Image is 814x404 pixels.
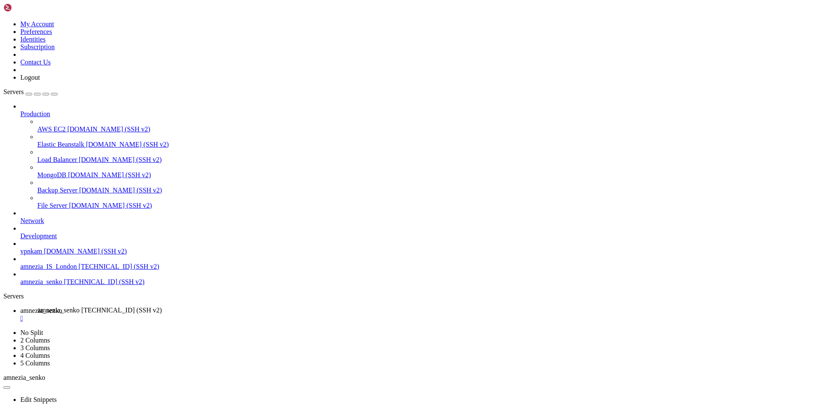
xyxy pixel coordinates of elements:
x-row: }, [3,49,704,57]
li: Backup Server [DOMAIN_NAME] (SSH v2) [37,179,811,194]
x-row: "dataSent": "918.52 KiB", [3,301,704,309]
a: 2 Columns [20,337,50,344]
x-row: { [3,57,704,64]
a: No Split [20,329,43,336]
li: File Server [DOMAIN_NAME] (SSH v2) [37,194,811,209]
x-row: } [3,324,704,332]
span: [TECHNICAL_ID] (SSH v2) [78,263,159,270]
x-row: }, [3,240,704,248]
span: [TECHNICAL_ID] (SSH v2) [81,306,162,314]
span: [DOMAIN_NAME] (SSH v2) [69,202,152,209]
x-row: { [3,248,704,255]
a: Load Balancer [DOMAIN_NAME] (SSH v2) [37,156,811,164]
span: [DOMAIN_NAME] (SSH v2) [44,248,127,255]
x-row: "allowedIps": "[URL]", [3,270,704,278]
a: 4 Columns [20,352,50,359]
span: [DOMAIN_NAME] (SSH v2) [86,141,169,148]
span: Network [20,217,44,224]
x-row: } [3,232,704,240]
a: My Account [20,20,54,28]
a: 3 Columns [20,344,50,351]
a: amnezia_senko [TECHNICAL_ID] (SSH v2) [20,278,811,286]
span: amnezia_senko [20,278,62,285]
x-row: { [3,110,704,118]
x-row: } [3,179,704,187]
a:  [20,315,811,322]
li: MongoDB [DOMAIN_NAME] (SSH v2) [37,164,811,179]
x-row: "clientName": "client0022", [3,26,704,34]
x-row: }, [3,187,704,194]
li: amnezia_senko [TECHNICAL_ID] (SSH v2) [20,270,811,286]
a: AWS EC2 [DOMAIN_NAME] (SSH v2) [37,125,811,133]
x-row: "latestHandshake": "[DATE]" [3,171,704,179]
span: Elastic Beanstalk [37,141,84,148]
span: amnezia_senko [20,307,62,314]
span: [DOMAIN_NAME] (SSH v2) [79,187,162,194]
a: 5 Columns [20,359,50,367]
span: amnezia_senko [3,374,45,381]
a: Edit Snippets [20,396,57,403]
x-row: } [3,316,704,324]
x-row: "clientId": "H8gpn0Ou6noTVlq5+EFUuDDEgTTeMqs/1ea4xNETUnU=", [3,202,704,209]
li: Load Balancer [DOMAIN_NAME] (SSH v2) [37,148,811,164]
span: vpnkam [20,248,42,255]
a: Contact Us [20,59,51,66]
x-row: "dataReceived": "2.42 GiB", [3,156,704,164]
a: Backup Server [DOMAIN_NAME] (SSH v2) [37,187,811,194]
span: Production [20,110,50,117]
a: Identities [20,36,46,43]
x-row: "clientName": "sanya", [3,217,704,225]
x-row: }, [3,103,704,110]
a: MongoDB [DOMAIN_NAME] (SSH v2) [37,171,811,179]
x-row: "clientId": "qG5o6vWt3k6WqfA3kDnRybIEyR5vVw2Cog+GN696Tnw=", [3,64,704,72]
span: AWS EC2 [37,125,66,133]
x-row: "creationDate": "[DATE]", [3,148,704,156]
a: Network [20,217,811,225]
a: Production [20,110,811,118]
x-row: "creationDate": "[DATE]" [3,87,704,95]
li: Elastic Beanstalk [DOMAIN_NAME] (SSH v2) [37,133,811,148]
x-row: "userData": { [3,72,704,80]
x-row: "clientName": "client0023", [3,80,704,87]
div: Servers [3,293,811,300]
a: File Server [DOMAIN_NAME] (SSH v2) [37,202,811,209]
x-row: "creationDate": "[DATE]" [3,34,704,42]
span: amnezia_IS_London [20,263,77,270]
a: amnezia_IS_London [TECHNICAL_ID] (SSH v2) [20,263,811,270]
li: Network [20,209,811,225]
x-row: "clientId": "OoFwOKsCiztt8cazjrfTMrI1EmN4Bjw4rM000nyiHTk=", [3,11,704,19]
span: Load Balancer [37,156,77,163]
li: amnezia_IS_London [TECHNICAL_ID] (SSH v2) [20,255,811,270]
span: Development [20,232,57,240]
span: File Server [37,202,67,209]
x-row: "dataSent": "12.74 MiB", [3,164,704,171]
x-row: "userData": { [3,263,704,270]
a: Development [20,232,811,240]
a: Servers [3,88,58,95]
x-row: "userData": { [3,209,704,217]
li: Development [20,225,811,240]
x-row: bash-5.1# [3,339,704,347]
a: Logout [20,74,40,81]
span: [DOMAIN_NAME] (SSH v2) [79,156,162,163]
x-row: "clientId": "wD3JyCh3k0/qN/i8UshjabiBVJ2oFgRlFQowQmVPimE=", [3,118,704,125]
span: "clientId": "wD3JyCh3k0/qN/i8UshjabiBVJ2oFgRlFQowQmVPimE=", [38,339,263,347]
li: Production [20,103,811,209]
x-row: "allowedIps": "[URL]", [3,133,704,141]
a: Elastic Beanstalk [DOMAIN_NAME] (SSH v2) [37,141,811,148]
span: MongoDB [37,171,66,178]
span: [TECHNICAL_ID] (SSH v2) [64,278,145,285]
x-row: } [3,95,704,103]
span: [DOMAIN_NAME] (SSH v2) [67,125,151,133]
x-row: "userData": { [3,125,704,133]
span: Backup Server [37,187,78,194]
x-row: "dataReceived": "12.26 MiB", [3,293,704,301]
x-row: ] [3,332,704,339]
a: Subscription [20,43,55,50]
span: amnezia_senko [38,306,80,314]
li: AWS EC2 [DOMAIN_NAME] (SSH v2) [37,118,811,133]
li: vpnkam [DOMAIN_NAME] (SSH v2) [20,240,811,255]
a: Preferences [20,28,52,35]
x-row: "latestHandshake": "6m, 29s ago" [3,309,704,316]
